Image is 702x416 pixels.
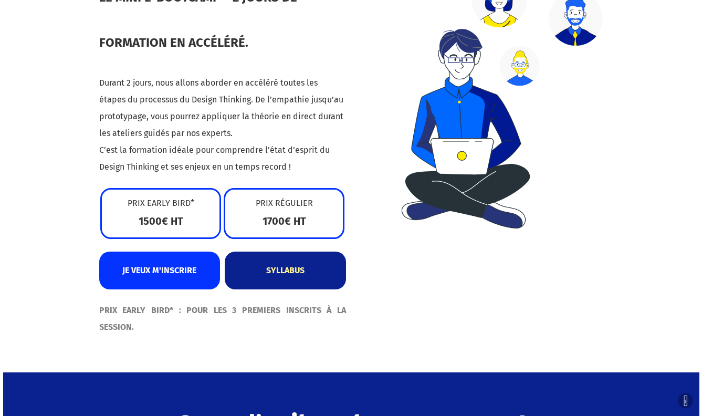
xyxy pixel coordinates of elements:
[246,195,322,214] p: PRIX RÉGULIER
[123,195,198,214] p: PRIX EARLY BIRD*
[123,214,198,228] h4: 1500€ HT
[246,214,322,228] h4: 1700€ HT
[225,252,345,289] a: SYLLABUS
[99,75,346,175] p: Durant 2 jours, nous allons aborder en accéléré toutes les étapes du processus du Design Thinking...
[99,252,220,289] a: JE VEUX M'INSCRIRE
[99,305,346,332] span: PRIX EARLY BIRD* : POUR LES 3 PREMIERS INSCRITS À LA SESSION.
